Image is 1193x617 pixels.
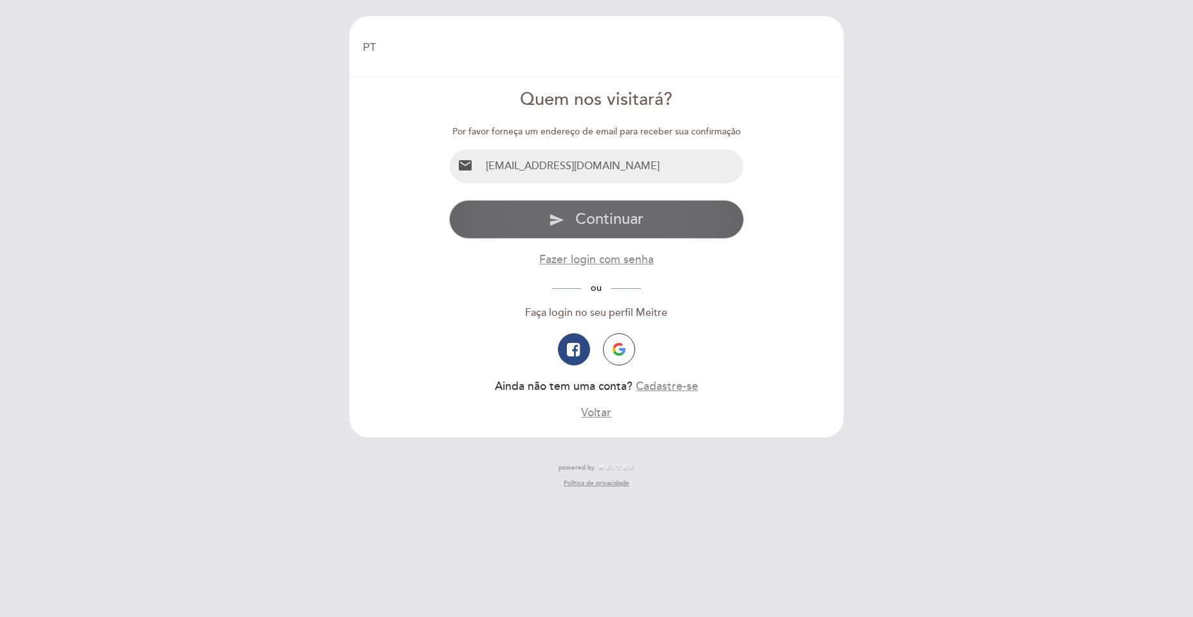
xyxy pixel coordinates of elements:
[481,149,744,183] input: Email
[636,378,698,394] button: Cadastre-se
[559,463,595,472] span: powered by
[559,463,634,472] a: powered by
[495,380,633,393] span: Ainda não tem uma conta?
[581,282,611,293] span: ou
[549,212,564,228] i: send
[575,210,643,228] span: Continuar
[458,158,473,173] i: email
[613,343,625,356] img: icon-google.png
[581,405,611,421] button: Voltar
[449,306,744,320] div: Faça login no seu perfil Meitre
[449,87,744,113] div: Quem nos visitará?
[539,252,654,268] button: Fazer login com senha
[598,465,634,471] img: MEITRE
[564,479,629,488] a: Política de privacidade
[449,125,744,138] div: Por favor forneça um endereço de email para receber sua confirmação
[449,200,744,239] button: send Continuar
